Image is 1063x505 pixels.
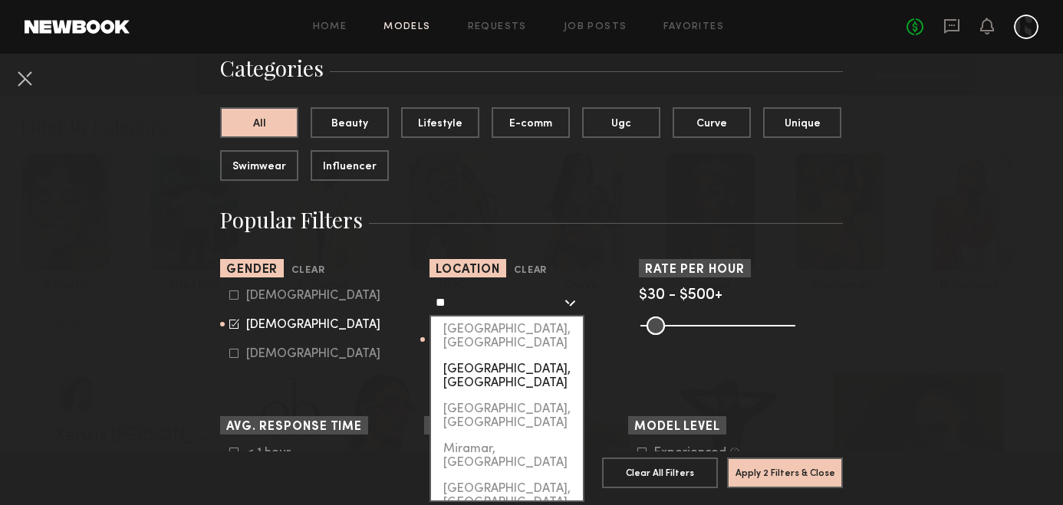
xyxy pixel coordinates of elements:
h3: Popular Filters [220,205,843,234]
a: Models [383,22,430,32]
button: Swimwear [220,150,298,181]
button: Curve [673,107,751,138]
div: Miramar, [GEOGRAPHIC_DATA] [431,436,583,476]
button: Ugc [582,107,660,138]
div: < 1 hour [246,448,306,457]
button: Lifestyle [401,107,479,138]
button: Cancel [12,66,37,90]
div: [GEOGRAPHIC_DATA], [GEOGRAPHIC_DATA] [431,356,583,396]
div: [GEOGRAPHIC_DATA], [GEOGRAPHIC_DATA] [431,396,583,436]
div: [GEOGRAPHIC_DATA], [GEOGRAPHIC_DATA] [431,316,583,356]
span: Rate per Hour [645,264,745,276]
button: Influencer [311,150,389,181]
button: Clear [291,262,324,280]
button: Clear All Filters [602,457,718,488]
div: [DEMOGRAPHIC_DATA] [246,291,380,300]
span: Model Level [634,421,720,433]
a: Home [313,22,347,32]
a: Job Posts [564,22,627,32]
span: $30 - $500+ [639,288,722,303]
div: [DEMOGRAPHIC_DATA] [246,320,380,330]
span: Location [436,264,500,276]
a: Favorites [663,22,724,32]
span: Avg. Response Time [226,421,362,433]
button: Clear [514,262,547,280]
div: Experienced [654,448,726,457]
div: [DEMOGRAPHIC_DATA] [246,349,380,359]
button: All [220,107,298,138]
h3: Categories [220,54,843,83]
common-close-button: Cancel [12,66,37,93]
button: Beauty [311,107,389,138]
button: E-comm [492,107,570,138]
a: Requests [468,22,527,32]
span: Gender [226,264,278,276]
button: Apply 2 Filters & Close [727,457,843,488]
button: Unique [763,107,841,138]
